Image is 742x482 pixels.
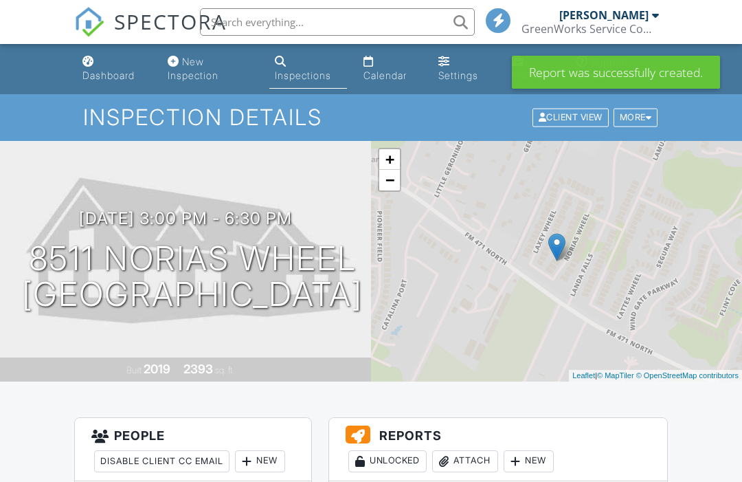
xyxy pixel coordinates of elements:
div: Client View [532,109,609,127]
a: New Inspection [162,50,258,89]
div: Settings [438,69,478,81]
div: Disable Client CC Email [94,450,229,472]
a: Settings [433,50,495,89]
span: SPECTORA [114,7,227,36]
a: Zoom in [379,149,400,170]
div: 2019 [144,362,170,376]
div: Dashboard [82,69,135,81]
a: Calendar [358,50,422,89]
a: Profile [506,50,560,89]
span: Built [126,365,142,375]
span: sq. ft. [215,365,234,375]
div: New [504,450,554,472]
a: SPECTORA [74,19,227,47]
h3: Reports [329,418,667,481]
div: Inspections [275,69,331,81]
a: © OpenStreetMap contributors [636,371,739,380]
a: Dashboard [77,50,151,89]
div: | [569,370,742,382]
h3: People [75,418,311,481]
div: 2393 [183,362,213,376]
div: GreenWorks Service Company [521,22,659,36]
div: New [235,450,285,472]
input: Search everything... [200,8,475,36]
a: Inspections [269,50,347,89]
div: [PERSON_NAME] [559,8,649,22]
a: Zoom out [379,170,400,190]
img: The Best Home Inspection Software - Spectora [74,7,104,37]
a: © MapTiler [597,371,634,380]
div: Unlocked [348,450,427,472]
h1: 8511 Norias Wheel [GEOGRAPHIC_DATA] [22,241,363,314]
h1: Inspection Details [83,105,659,129]
h3: [DATE] 3:00 pm - 6:30 pm [79,209,292,228]
div: More [614,109,658,127]
div: New Inspection [168,56,218,81]
div: Attach [432,450,498,472]
a: Leaflet [572,371,595,380]
div: Calendar [363,69,407,81]
div: Report was successfully created. [512,56,720,89]
a: Client View [531,111,612,122]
